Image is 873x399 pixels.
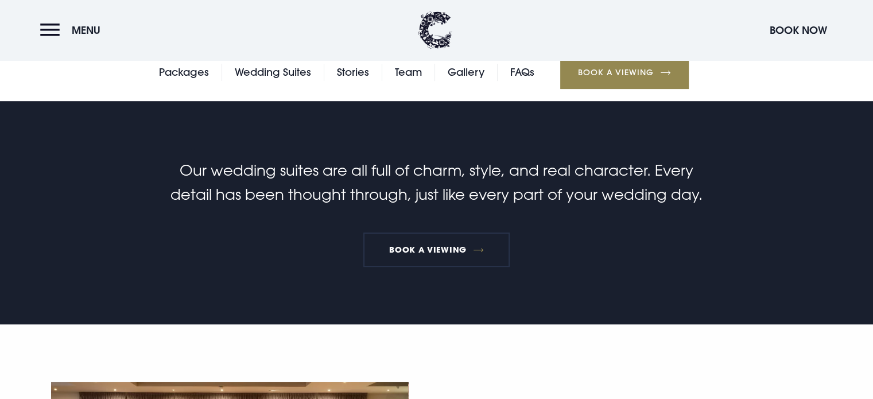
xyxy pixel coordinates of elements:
a: Packages [159,64,209,81]
a: Book a viewing [363,233,510,267]
a: FAQs [510,64,534,81]
a: Stories [337,64,369,81]
span: Menu [72,24,100,37]
button: Menu [40,18,106,42]
img: Clandeboye Lodge [418,11,452,49]
a: Book a Viewing [560,56,689,89]
a: Gallery [448,64,484,81]
button: Book Now [764,18,833,42]
p: Our wedding suites are all full of charm, style, and real character. Every detail has been though... [163,158,709,207]
a: Wedding Suites [235,64,311,81]
a: Team [395,64,422,81]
